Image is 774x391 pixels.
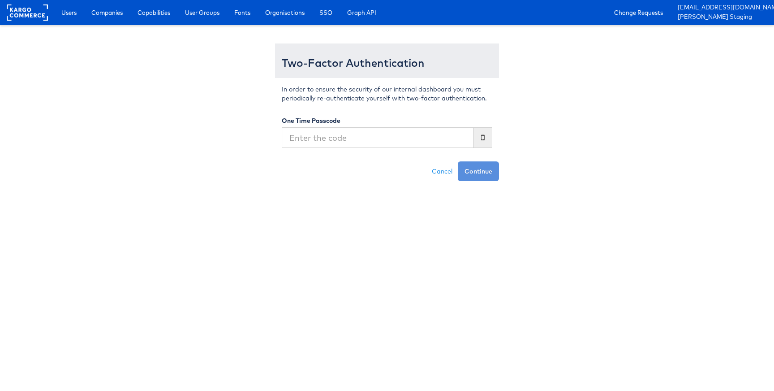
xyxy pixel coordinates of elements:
[85,4,129,21] a: Companies
[55,4,83,21] a: Users
[265,8,305,17] span: Organisations
[178,4,226,21] a: User Groups
[458,161,499,181] button: Continue
[282,57,492,69] h3: Two-Factor Authentication
[347,8,376,17] span: Graph API
[282,127,474,148] input: Enter the code
[607,4,670,21] a: Change Requests
[426,161,458,181] a: Cancel
[678,3,767,13] a: [EMAIL_ADDRESS][DOMAIN_NAME]
[282,116,340,125] label: One Time Passcode
[131,4,177,21] a: Capabilities
[91,8,123,17] span: Companies
[258,4,311,21] a: Organisations
[282,85,492,103] p: In order to ensure the security of our internal dashboard you must periodically re-authenticate y...
[61,8,77,17] span: Users
[319,8,332,17] span: SSO
[313,4,339,21] a: SSO
[234,8,250,17] span: Fonts
[228,4,257,21] a: Fonts
[138,8,170,17] span: Capabilities
[340,4,383,21] a: Graph API
[678,13,767,22] a: [PERSON_NAME] Staging
[185,8,219,17] span: User Groups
